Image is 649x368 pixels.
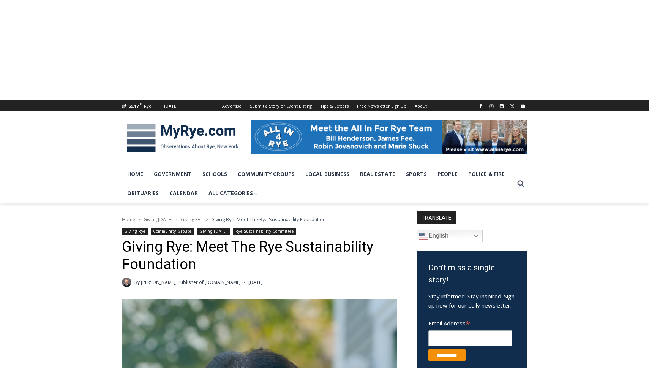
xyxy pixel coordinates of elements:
a: Calendar [164,184,203,203]
span: > [138,217,141,222]
label: Email Address [428,316,512,329]
h1: Giving Rye: Meet The Rye Sustainability Foundation [122,238,397,273]
a: About [411,100,431,111]
a: Author image [122,278,131,287]
a: Home [122,165,148,184]
a: Home [122,216,135,223]
nav: Breadcrumbs [122,216,397,223]
span: > [175,217,178,222]
a: Facebook [476,102,485,111]
span: By [134,279,140,286]
span: F [140,102,142,106]
a: Giving [DATE] [197,228,230,235]
a: Giving Rye [122,228,148,235]
a: All Categories [203,184,264,203]
a: Giving Rye [181,216,203,223]
img: MyRye.com [122,118,243,158]
a: Rye Sustainability Committee [233,228,296,235]
a: Submit a Story or Event Listing [246,100,316,111]
a: Schools [197,165,232,184]
nav: Primary Navigation [122,165,514,203]
a: Instagram [487,102,496,111]
a: YouTube [518,102,527,111]
a: Tips & Letters [316,100,353,111]
span: All Categories [208,189,258,197]
a: [PERSON_NAME], Publisher of [DOMAIN_NAME] [141,279,241,286]
div: [DATE] [164,103,178,109]
span: > [206,217,208,222]
a: Local Business [300,165,355,184]
span: 69.17 [128,103,139,109]
a: Real Estate [355,165,401,184]
a: Free Newsletter Sign Up [353,100,411,111]
a: Obituaries [122,184,164,203]
a: Community Groups [151,228,194,235]
time: [DATE] [248,279,263,286]
h3: Don't miss a single story! [428,262,516,286]
a: People [432,165,463,184]
a: Police & Fire [463,165,510,184]
a: Giving [DATE] [144,216,172,223]
strong: TRANSLATE [417,211,456,224]
button: View Search Form [514,177,527,190]
img: en [419,232,428,241]
a: X [508,102,517,111]
div: Rye [144,103,152,109]
p: Stay informed. Stay inspired. Sign up now for our daily newsletter. [428,292,516,310]
a: Linkedin [497,102,506,111]
a: Advertise [218,100,246,111]
img: All in for Rye [251,120,527,154]
a: English [417,230,483,242]
a: Sports [401,165,432,184]
nav: Secondary Navigation [218,100,431,111]
a: Community Groups [232,165,300,184]
a: Government [148,165,197,184]
span: Giving Rye: Meet The Rye Sustainability Foundation [211,216,326,223]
